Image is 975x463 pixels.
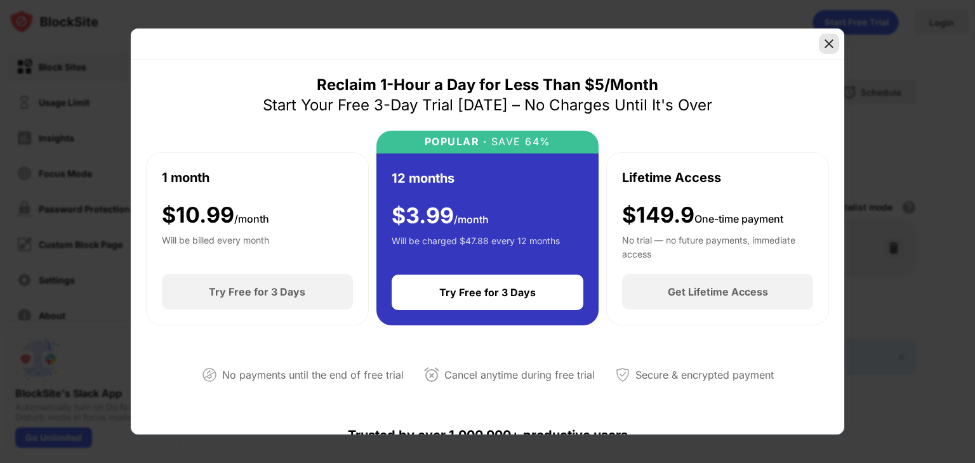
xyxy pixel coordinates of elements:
[317,75,658,95] div: Reclaim 1-Hour a Day for Less Than $5/Month
[425,136,487,148] div: POPULAR ·
[622,168,721,187] div: Lifetime Access
[615,367,630,382] img: secured-payment
[392,169,454,188] div: 12 months
[392,234,560,259] div: Will be charged $47.88 every 12 months
[202,367,217,382] img: not-paying
[635,366,774,384] div: Secure & encrypted payment
[694,212,783,225] span: One-time payment
[439,286,536,299] div: Try Free for 3 Days
[392,203,489,229] div: $ 3.99
[234,212,269,225] span: /month
[622,202,783,228] div: $149.9
[263,95,712,115] div: Start Your Free 3-Day Trial [DATE] – No Charges Until It's Over
[162,168,209,187] div: 1 month
[162,233,269,259] div: Will be billed every month
[668,285,768,298] div: Get Lifetime Access
[622,233,813,259] div: No trial — no future payments, immediate access
[209,285,305,298] div: Try Free for 3 Days
[424,367,439,382] img: cancel-anytime
[222,366,404,384] div: No payments until the end of free trial
[444,366,595,384] div: Cancel anytime during free trial
[454,213,489,226] span: /month
[162,202,269,228] div: $ 10.99
[487,136,551,148] div: SAVE 64%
